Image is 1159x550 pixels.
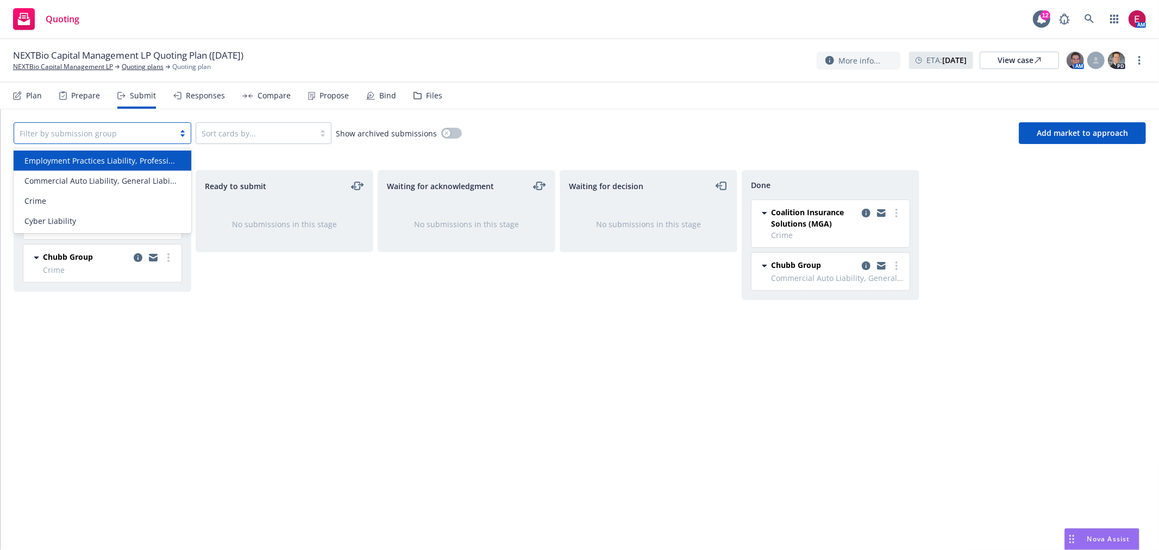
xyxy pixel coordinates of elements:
[771,259,821,271] span: Chubb Group
[942,55,967,65] strong: [DATE]
[205,180,266,192] span: Ready to submit
[1129,10,1146,28] img: photo
[172,62,211,72] span: Quoting plan
[926,54,967,66] span: ETA :
[980,52,1059,69] a: View case
[396,218,537,230] div: No submissions in this stage
[838,55,880,66] span: More info...
[258,91,291,100] div: Compare
[24,175,177,186] span: Commercial Auto Liability, General Liabi...
[130,91,156,100] div: Submit
[122,62,164,72] a: Quoting plans
[715,179,728,192] a: moveLeft
[860,207,873,220] a: copy logging email
[9,4,84,34] a: Quoting
[1133,54,1146,67] a: more
[379,91,396,100] div: Bind
[1067,52,1084,69] img: photo
[875,207,888,220] a: copy logging email
[26,91,42,100] div: Plan
[46,15,79,23] span: Quoting
[875,259,888,272] a: copy logging email
[162,251,175,264] a: more
[1054,8,1075,30] a: Report a Bug
[533,179,546,192] a: moveLeftRight
[319,91,349,100] div: Propose
[890,259,903,272] a: more
[426,91,442,100] div: Files
[71,91,100,100] div: Prepare
[1079,8,1100,30] a: Search
[1087,534,1130,543] span: Nova Assist
[336,128,437,139] span: Show archived submissions
[1019,122,1146,144] button: Add market to approach
[860,259,873,272] a: copy logging email
[13,49,243,62] span: NEXTBio Capital Management LP Quoting Plan ([DATE])
[387,180,494,192] span: Waiting for acknowledgment
[43,264,175,276] span: Crime
[131,251,145,264] a: copy logging email
[43,251,93,262] span: Chubb Group
[578,218,719,230] div: No submissions in this stage
[147,251,160,264] a: copy logging email
[771,272,903,284] span: Commercial Auto Liability, General Liability, Commercial Property
[24,155,175,166] span: Employment Practices Liability, Professi...
[569,180,643,192] span: Waiting for decision
[890,207,903,220] a: more
[1108,52,1125,69] img: photo
[214,218,355,230] div: No submissions in this stage
[771,207,857,229] span: Coalition Insurance Solutions (MGA)
[771,229,903,241] span: Crime
[1041,10,1050,20] div: 12
[817,52,900,70] button: More info...
[24,215,76,227] span: Cyber Liability
[351,179,364,192] a: moveLeftRight
[1065,529,1079,549] div: Drag to move
[1104,8,1125,30] a: Switch app
[186,91,225,100] div: Responses
[751,179,770,191] span: Done
[1064,528,1139,550] button: Nova Assist
[13,62,113,72] a: NEXTBio Capital Management LP
[24,195,46,207] span: Crime
[998,52,1041,68] div: View case
[1037,128,1128,138] span: Add market to approach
